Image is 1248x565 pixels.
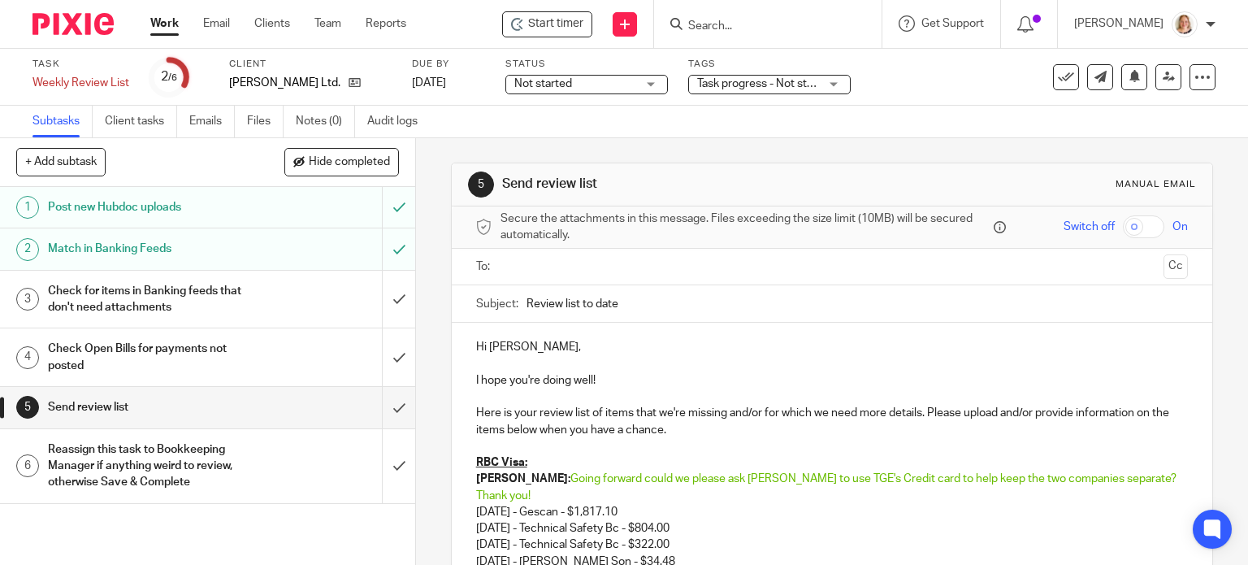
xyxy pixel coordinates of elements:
label: Client [229,58,392,71]
span: Switch off [1064,219,1115,235]
u: RBC Visa: [476,457,527,468]
input: Search [687,20,833,34]
label: Status [505,58,668,71]
div: 3 [16,288,39,311]
div: 5 [468,172,494,198]
label: Subject: [476,296,518,312]
a: Team [314,15,341,32]
h1: Send review list [48,395,260,419]
a: Emails [189,106,235,137]
a: Notes (0) [296,106,355,137]
div: TG Schulz Ltd. - Weekly Review List [502,11,592,37]
img: Screenshot%202025-09-16%20114050.png [1172,11,1198,37]
small: /6 [168,73,177,82]
h1: Post new Hubdoc uploads [48,195,260,219]
span: On [1172,219,1188,235]
div: 1 [16,196,39,219]
p: Here is your review list of items that we're missing and/or for which we need more details. Pleas... [476,405,1189,438]
strong: [PERSON_NAME]: [476,473,570,485]
div: 5 [16,396,39,419]
div: 6 [16,454,39,477]
span: Secure the attachments in this message. Files exceeding the size limit (10MB) will be secured aut... [500,211,990,244]
p: [PERSON_NAME] [1074,15,1163,32]
a: Files [247,106,284,137]
label: Due by [412,58,485,71]
button: Cc [1163,254,1188,279]
h1: Check for items in Banking feeds that don't need attachments [48,279,260,320]
p: [PERSON_NAME] Ltd. [229,75,340,91]
a: Client tasks [105,106,177,137]
p: Hi [PERSON_NAME], [476,339,1189,355]
span: Get Support [921,18,984,29]
h1: Match in Banking Feeds [48,237,260,261]
a: Audit logs [367,106,430,137]
div: 2 [161,67,177,86]
h1: Check Open Bills for payments not posted [48,337,260,378]
div: Manual email [1116,178,1196,191]
span: Start timer [528,15,583,33]
button: + Add subtask [16,148,106,176]
label: Task [32,58,129,71]
a: Clients [254,15,290,32]
a: Reports [366,15,406,32]
img: Pixie [32,13,114,35]
a: Email [203,15,230,32]
span: Hide completed [309,156,390,169]
div: 2 [16,238,39,261]
div: 4 [16,346,39,369]
a: Work [150,15,179,32]
span: Task progress - Not started + 1 [697,78,851,89]
span: Going forward could we please ask [PERSON_NAME] to use TGE's Credit card to help keep the two com... [476,473,1179,501]
h1: Reassign this task to Bookkeeping Manager if anything weird to review, otherwise Save & Complete [48,437,260,495]
div: Weekly Review List [32,75,129,91]
label: To: [476,259,494,275]
button: Hide completed [284,148,399,176]
a: Subtasks [32,106,93,137]
label: Tags [688,58,851,71]
span: Not started [514,78,572,89]
h1: Send review list [502,176,866,193]
p: I hope you're doing well! [476,372,1189,389]
span: [DATE] [412,77,446,89]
